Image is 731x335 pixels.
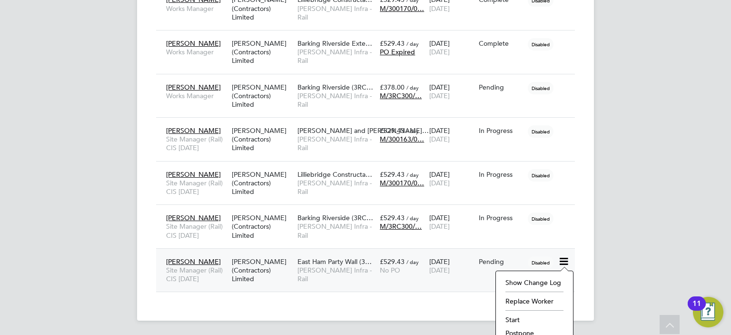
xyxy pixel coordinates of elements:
[164,252,575,260] a: [PERSON_NAME]Site Manager (Rail) CIS [DATE][PERSON_NAME] (Contractors) LimitedEast Ham Party Wall...
[164,78,575,86] a: [PERSON_NAME]Works Manager[PERSON_NAME] (Contractors) LimitedBarking Riverside (3RC…[PERSON_NAME]...
[297,213,373,222] span: Barking Riverside (3RC…
[297,170,372,179] span: Lilliebridge Constructa…
[166,83,221,91] span: [PERSON_NAME]
[297,48,375,65] span: [PERSON_NAME] Infra - Rail
[427,34,476,61] div: [DATE]
[380,48,415,56] span: PO Expired
[479,170,524,179] div: In Progress
[380,126,405,135] span: £529.43
[380,266,400,274] span: No PO
[528,213,553,225] span: Disabled
[297,39,372,48] span: Barking Riverside Exte…
[528,38,553,51] span: Disabled
[406,127,419,134] span: / day
[501,313,568,326] li: Start
[166,266,227,283] span: Site Manager (Rail) CIS [DATE]
[528,169,553,182] span: Disabled
[692,304,701,316] div: 11
[479,39,524,48] div: Complete
[406,171,419,178] span: / day
[297,126,429,135] span: [PERSON_NAME] and [PERSON_NAME]…
[427,122,476,148] div: [DATE]
[427,209,476,235] div: [DATE]
[528,256,553,269] span: Disabled
[429,266,450,274] span: [DATE]
[166,39,221,48] span: [PERSON_NAME]
[166,91,227,100] span: Works Manager
[229,209,295,244] div: [PERSON_NAME] (Contractors) Limited
[297,83,373,91] span: Barking Riverside (3RC…
[380,91,422,100] span: M/3RC300/…
[693,297,723,327] button: Open Resource Center, 11 new notifications
[380,83,405,91] span: £378.00
[166,135,227,152] span: Site Manager (Rail) CIS [DATE]
[164,165,575,173] a: [PERSON_NAME]Site Manager (Rail) CIS [DATE][PERSON_NAME] (Contractors) LimitedLilliebridge Constr...
[229,78,295,114] div: [PERSON_NAME] (Contractors) Limited
[166,126,221,135] span: [PERSON_NAME]
[429,135,450,143] span: [DATE]
[429,222,450,231] span: [DATE]
[380,135,424,143] span: M/300163/0…
[297,135,375,152] span: [PERSON_NAME] Infra - Rail
[380,179,424,187] span: M/300170/0…
[380,170,405,179] span: £529.43
[406,214,419,222] span: / day
[406,40,419,47] span: / day
[164,121,575,129] a: [PERSON_NAME]Site Manager (Rail) CIS [DATE][PERSON_NAME] (Contractors) Limited[PERSON_NAME] and [...
[479,213,524,222] div: In Progress
[229,122,295,157] div: [PERSON_NAME] (Contractors) Limited
[166,222,227,239] span: Site Manager (Rail) CIS [DATE]
[166,48,227,56] span: Works Manager
[429,48,450,56] span: [DATE]
[229,253,295,288] div: [PERSON_NAME] (Contractors) Limited
[501,276,568,289] li: Show change log
[166,213,221,222] span: [PERSON_NAME]
[380,222,422,231] span: M/3RC300/…
[297,4,375,21] span: [PERSON_NAME] Infra - Rail
[528,125,553,138] span: Disabled
[528,82,553,94] span: Disabled
[297,222,375,239] span: [PERSON_NAME] Infra - Rail
[380,4,424,13] span: M/300170/0…
[297,179,375,196] span: [PERSON_NAME] Infra - Rail
[166,257,221,266] span: [PERSON_NAME]
[229,34,295,70] div: [PERSON_NAME] (Contractors) Limited
[164,34,575,42] a: [PERSON_NAME]Works Manager[PERSON_NAME] (Contractors) LimitedBarking Riverside Exte…[PERSON_NAME]...
[406,84,419,91] span: / day
[427,78,476,105] div: [DATE]
[501,294,568,308] li: Replace Worker
[429,179,450,187] span: [DATE]
[427,253,476,279] div: [DATE]
[229,165,295,201] div: [PERSON_NAME] (Contractors) Limited
[479,83,524,91] div: Pending
[297,257,372,266] span: East Ham Party Wall (3…
[479,126,524,135] div: In Progress
[380,39,405,48] span: £529.43
[429,91,450,100] span: [DATE]
[406,258,419,265] span: / day
[297,91,375,109] span: [PERSON_NAME] Infra - Rail
[166,4,227,13] span: Works Manager
[429,4,450,13] span: [DATE]
[380,257,405,266] span: £529.43
[479,257,524,266] div: Pending
[427,165,476,192] div: [DATE]
[297,266,375,283] span: [PERSON_NAME] Infra - Rail
[164,208,575,216] a: [PERSON_NAME]Site Manager (Rail) CIS [DATE][PERSON_NAME] (Contractors) LimitedBarking Riverside (...
[166,179,227,196] span: Site Manager (Rail) CIS [DATE]
[380,213,405,222] span: £529.43
[166,170,221,179] span: [PERSON_NAME]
